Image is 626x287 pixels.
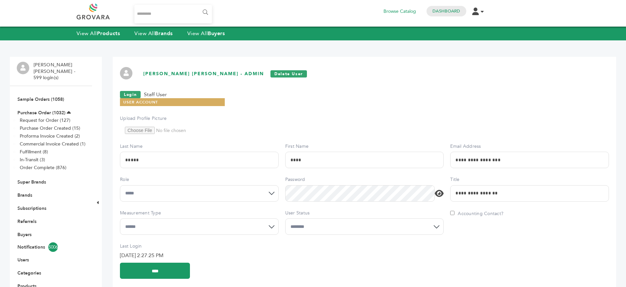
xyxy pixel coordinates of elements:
[20,117,70,123] a: Request for Order (127)
[34,62,90,81] li: [PERSON_NAME] [PERSON_NAME] - 599 login(s)
[120,115,279,122] label: Upload Profile Picture
[17,110,65,116] a: Purchase Order (1032)
[17,205,46,211] a: Subscriptions
[120,252,164,259] span: [DATE] 2:27:25 PM
[17,96,64,102] a: Sample Orders (1058)
[17,218,36,225] a: Referrals
[285,210,444,216] label: User Status
[17,62,29,74] img: profile.png
[17,192,32,198] a: Brands
[120,91,141,98] a: Login
[383,8,416,15] a: Browse Catalog
[208,30,225,37] strong: Buyers
[20,141,85,147] a: Commercial Invoice Created (1)
[97,30,120,37] strong: Products
[17,257,29,263] a: Users
[450,211,454,215] input: Accounting Contact?
[120,67,132,79] img: profile.png
[450,210,503,217] label: Accounting Contact?
[120,143,279,150] label: Last Name
[187,30,225,37] a: View AllBuyers
[20,125,80,131] a: Purchase Order Created (15)
[120,210,279,216] label: Measurement Type
[17,270,41,276] a: Categories
[17,179,46,185] a: Super Brands
[120,243,279,250] label: Last Login
[77,30,120,37] a: View AllProducts
[17,242,84,252] a: Notifications5006
[285,143,444,150] label: First Name
[123,99,158,105] a: USER ACCOUNT
[134,5,212,23] input: Search...
[432,8,460,14] a: Dashboard
[270,70,307,77] a: Delete User
[48,242,58,252] span: 5006
[20,133,80,139] a: Proforma Invoice Created (2)
[20,157,45,163] a: In-Transit (3)
[285,176,444,183] label: Password
[134,30,173,37] a: View AllBrands
[120,176,279,183] label: Role
[155,30,173,37] strong: Brands
[450,143,609,150] label: Email Address
[20,149,48,155] a: Fulfillment (8)
[17,232,32,238] a: Buyers
[20,165,66,171] a: Order Complete (876)
[450,176,609,183] label: Title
